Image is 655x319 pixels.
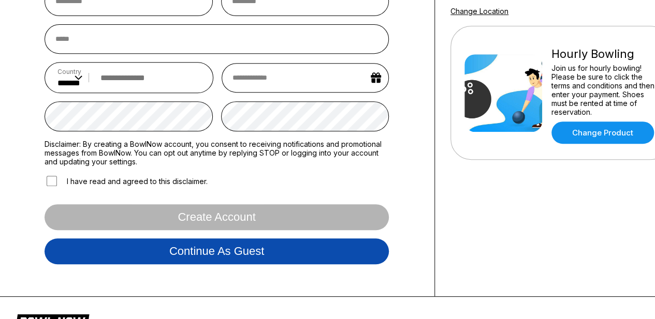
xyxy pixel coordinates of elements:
[47,176,57,186] input: I have read and agreed to this disclaimer.
[450,7,508,16] a: Change Location
[57,68,82,75] label: Country
[45,174,208,188] label: I have read and agreed to this disclaimer.
[45,140,389,166] label: Disclaimer: By creating a BowlNow account, you consent to receiving notifications and promotional...
[45,238,389,264] button: Continue as guest
[551,121,654,144] a: Change Product
[464,54,542,132] img: Hourly Bowling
